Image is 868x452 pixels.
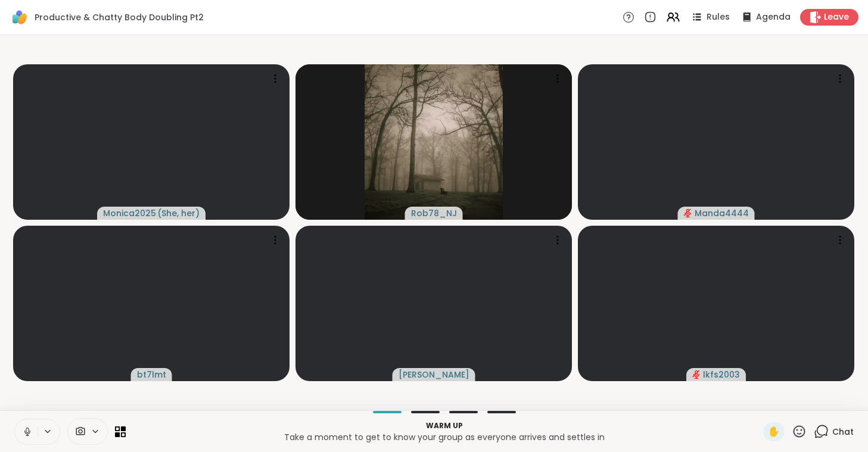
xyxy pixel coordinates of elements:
[137,369,166,381] span: bt7lmt
[756,11,791,23] span: Agenda
[695,207,749,219] span: Manda4444
[703,369,740,381] span: lkfs2003
[832,426,854,438] span: Chat
[133,420,756,431] p: Warm up
[399,369,469,381] span: [PERSON_NAME]
[365,64,503,220] img: Rob78_NJ
[707,11,730,23] span: Rules
[768,425,780,439] span: ✋
[684,209,692,217] span: audio-muted
[35,11,204,23] span: Productive & Chatty Body Doubling Pt2
[133,431,756,443] p: Take a moment to get to know your group as everyone arrives and settles in
[103,207,156,219] span: Monica2025
[10,7,30,27] img: ShareWell Logomark
[692,370,701,379] span: audio-muted
[157,207,200,219] span: ( She, her )
[411,207,457,219] span: Rob78_NJ
[824,11,849,23] span: Leave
